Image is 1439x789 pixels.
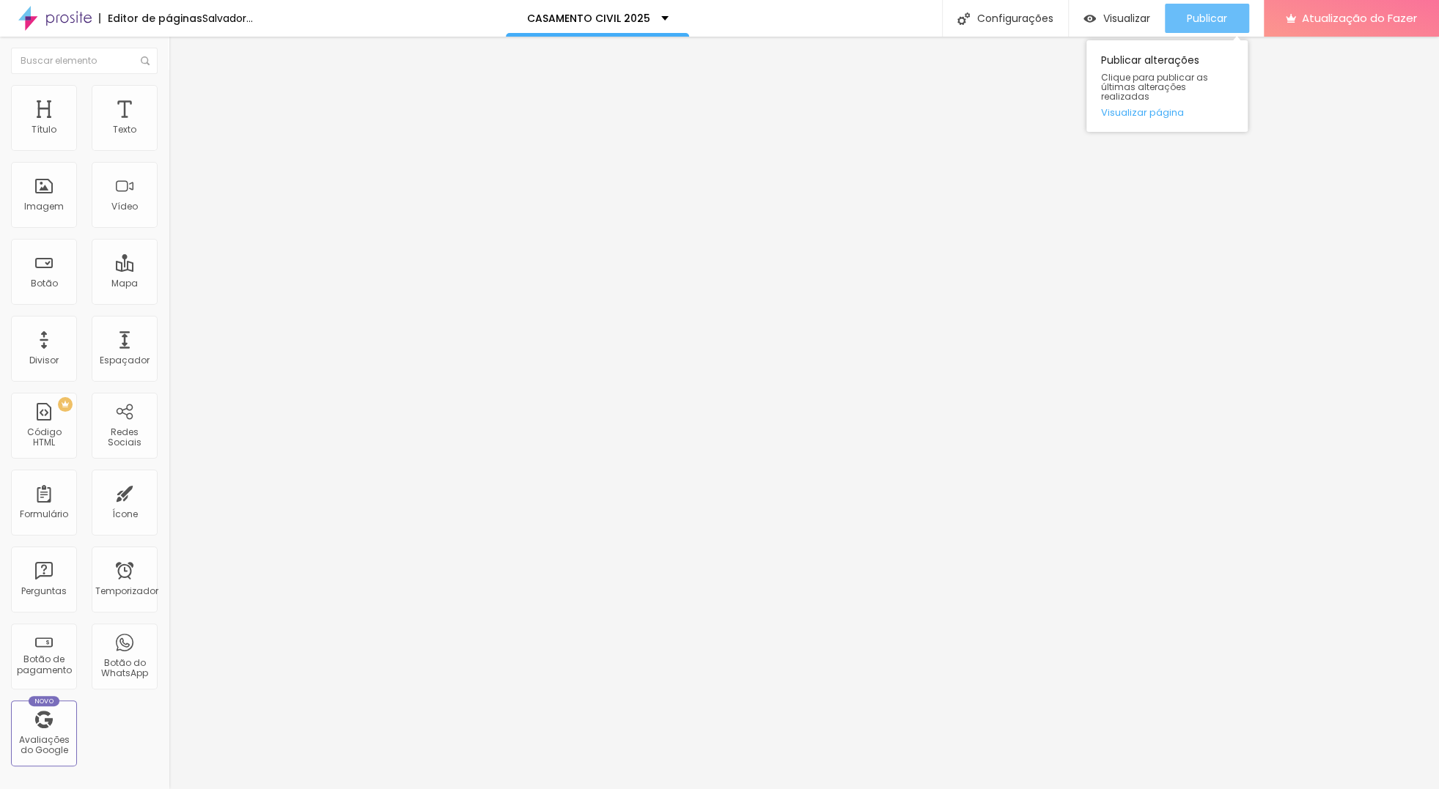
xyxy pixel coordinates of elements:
[1103,11,1150,26] font: Visualizar
[113,123,136,136] font: Texto
[101,656,148,679] font: Botão do WhatsApp
[29,354,59,366] font: Divisor
[111,200,138,212] font: Vídeo
[1101,53,1199,67] font: Publicar alterações
[11,48,158,74] input: Buscar elemento
[169,37,1439,789] iframe: Editor
[957,12,970,25] img: Ícone
[27,426,62,448] font: Código HTML
[1101,105,1184,119] font: Visualizar página
[34,697,54,705] font: Novo
[202,11,253,26] font: Salvador...
[1302,10,1417,26] font: Atualização do Fazer
[527,11,650,26] font: CASAMENTO CIVIL 2025
[100,354,150,366] font: Espaçador
[1083,12,1096,25] img: view-1.svg
[17,653,72,675] font: Botão de pagamento
[108,11,202,26] font: Editor de páginas
[1101,71,1208,103] font: Clique para publicar as últimas alterações realizadas
[32,123,56,136] font: Título
[108,426,141,448] font: Redes Sociais
[141,56,150,65] img: Ícone
[21,585,67,597] font: Perguntas
[24,200,64,212] font: Imagem
[1165,4,1249,33] button: Publicar
[31,277,58,289] font: Botão
[95,585,158,597] font: Temporizador
[977,11,1053,26] font: Configurações
[1069,4,1165,33] button: Visualizar
[1101,108,1233,117] a: Visualizar página
[1187,11,1227,26] font: Publicar
[20,508,68,520] font: Formulário
[19,733,70,756] font: Avaliações do Google
[111,277,138,289] font: Mapa
[112,508,138,520] font: Ícone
